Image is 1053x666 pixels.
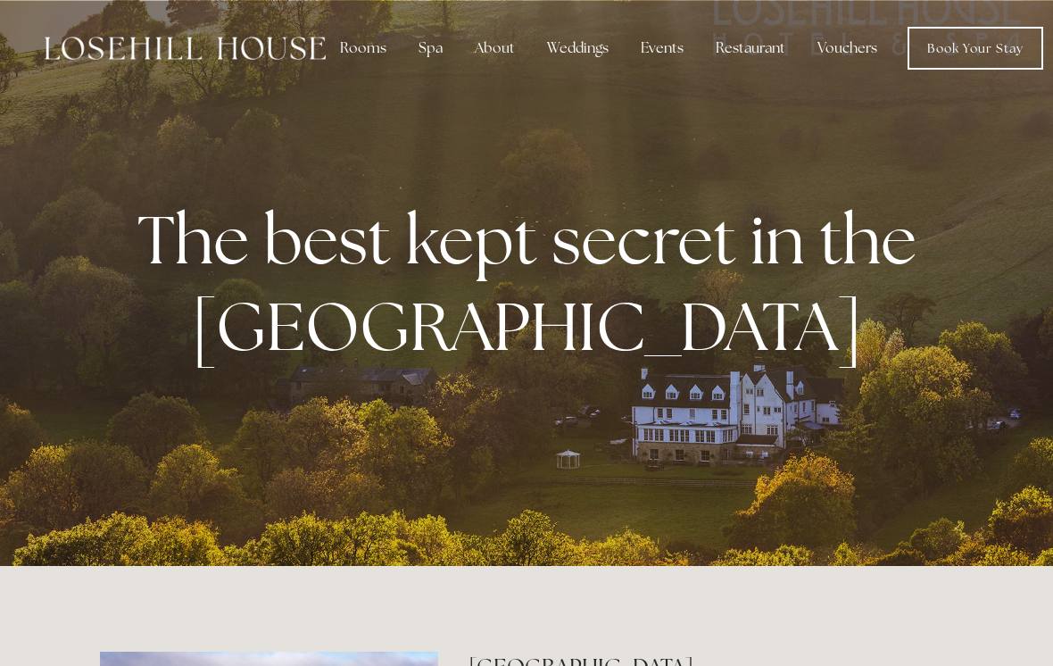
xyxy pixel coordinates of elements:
img: Losehill House [45,37,326,60]
div: Rooms [326,30,401,66]
div: About [460,30,529,66]
div: Weddings [533,30,623,66]
a: Vouchers [803,30,891,66]
div: Events [626,30,698,66]
div: Spa [404,30,457,66]
strong: The best kept secret in the [GEOGRAPHIC_DATA] [137,196,931,370]
div: Restaurant [701,30,800,66]
a: Book Your Stay [908,27,1043,70]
